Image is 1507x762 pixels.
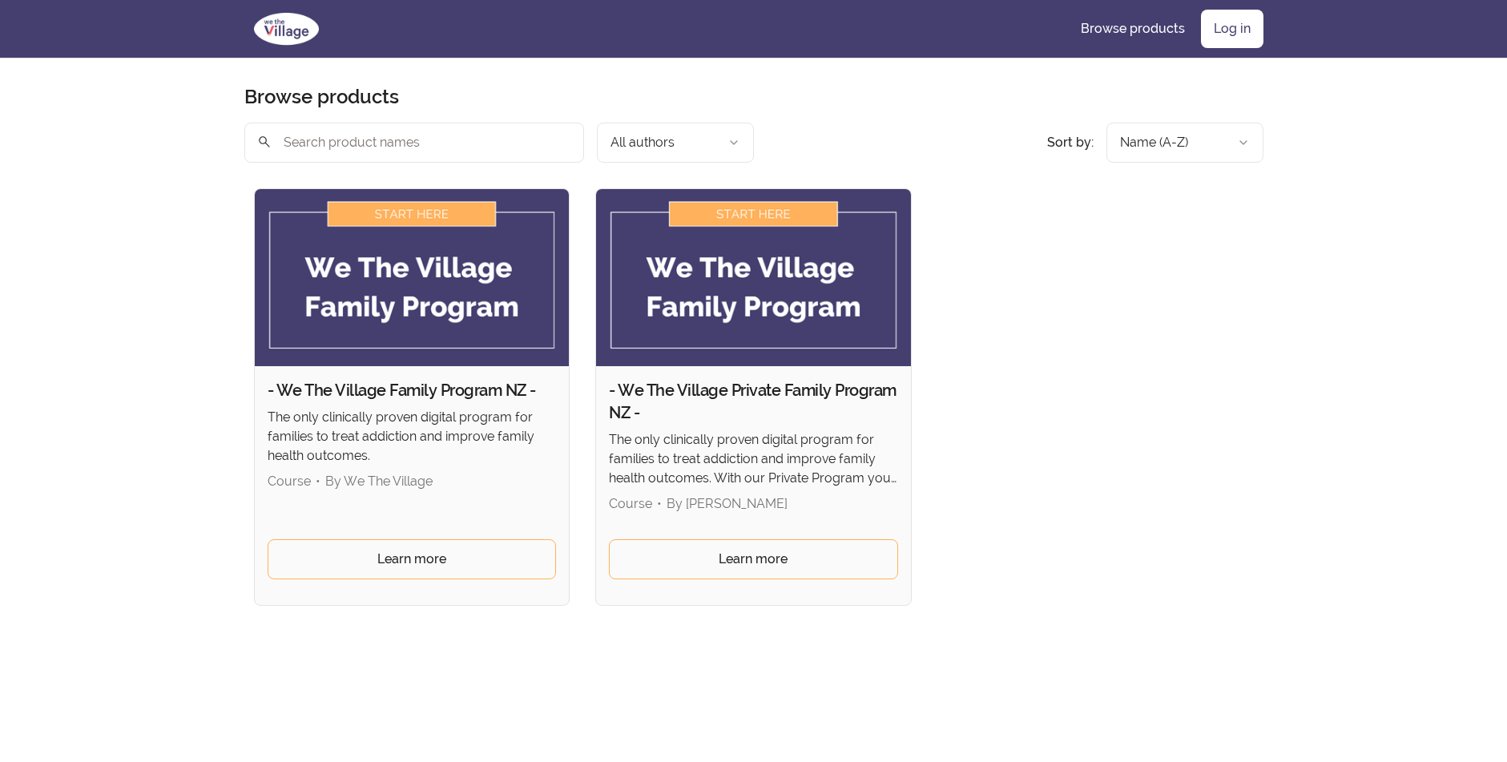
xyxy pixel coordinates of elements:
[244,84,399,110] h2: Browse products
[268,474,311,489] span: Course
[268,408,557,466] p: The only clinically proven digital program for families to treat addiction and improve family hea...
[667,496,788,511] span: By [PERSON_NAME]
[1106,123,1263,163] button: Product sort options
[719,550,788,569] span: Learn more
[244,123,584,163] input: Search product names
[244,10,328,48] img: We The Village logo
[255,189,570,366] img: Product image for - We The Village Family Program NZ -
[609,496,652,511] span: Course
[1201,10,1263,48] a: Log in
[268,539,557,579] a: Learn more
[268,379,557,401] h2: - We The Village Family Program NZ -
[325,474,433,489] span: By We The Village
[597,123,754,163] button: Filter by author
[609,539,898,579] a: Learn more
[1068,10,1263,48] nav: Main
[377,550,446,569] span: Learn more
[1047,135,1094,150] span: Sort by:
[657,496,662,511] span: •
[1068,10,1198,48] a: Browse products
[609,379,898,424] h2: - We The Village Private Family Program NZ -
[596,189,911,366] img: Product image for - We The Village Private Family Program NZ -
[609,430,898,488] p: The only clinically proven digital program for families to treat addiction and improve family hea...
[257,131,272,153] span: search
[316,474,320,489] span: •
